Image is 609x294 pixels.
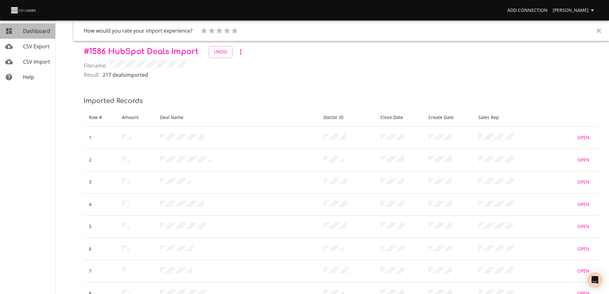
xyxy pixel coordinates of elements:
[576,178,591,186] span: Open
[84,71,100,79] span: Result:
[117,108,155,127] th: Amount
[553,6,596,14] span: [PERSON_NAME]
[84,108,117,127] th: Row #
[573,176,594,188] a: Open
[84,62,107,69] span: Filename:
[23,58,50,65] span: CSV Import
[375,108,423,127] th: Close Date
[84,171,117,194] td: 3
[23,28,50,35] span: Dashboard
[214,48,227,56] span: Undo
[10,6,37,15] img: CSV Loader
[576,156,591,164] span: Open
[84,127,117,149] td: 1
[573,243,594,255] a: Open
[103,71,148,79] p: 217 deals imported
[576,245,591,253] span: Open
[318,108,375,127] th: Doctor ID
[573,199,594,211] a: Open
[23,43,50,50] span: CSV Export
[84,149,117,171] td: 2
[84,216,117,238] td: 5
[576,201,591,209] span: Open
[84,47,199,56] span: # 1586 HubSpot Deals Import
[155,108,318,127] th: Deal Name
[591,23,606,38] button: Close
[573,265,594,277] a: Open
[573,221,594,233] a: Open
[550,4,599,16] button: [PERSON_NAME]
[84,193,117,216] td: 4
[576,223,591,231] span: Open
[573,154,594,166] a: Open
[84,97,143,105] span: Imported records
[209,46,232,58] button: Undo
[505,4,550,16] a: Add Connection
[23,74,34,81] span: Help
[573,132,594,144] a: Open
[473,108,555,127] th: Sales Rep
[84,26,192,35] h6: How would you rate your import experience?
[84,260,117,282] td: 7
[576,267,591,275] span: Open
[507,6,548,14] span: Add Connection
[576,134,591,142] span: Open
[587,272,603,288] div: Open Intercom Messenger
[423,108,473,127] th: Create Date
[84,238,117,260] td: 6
